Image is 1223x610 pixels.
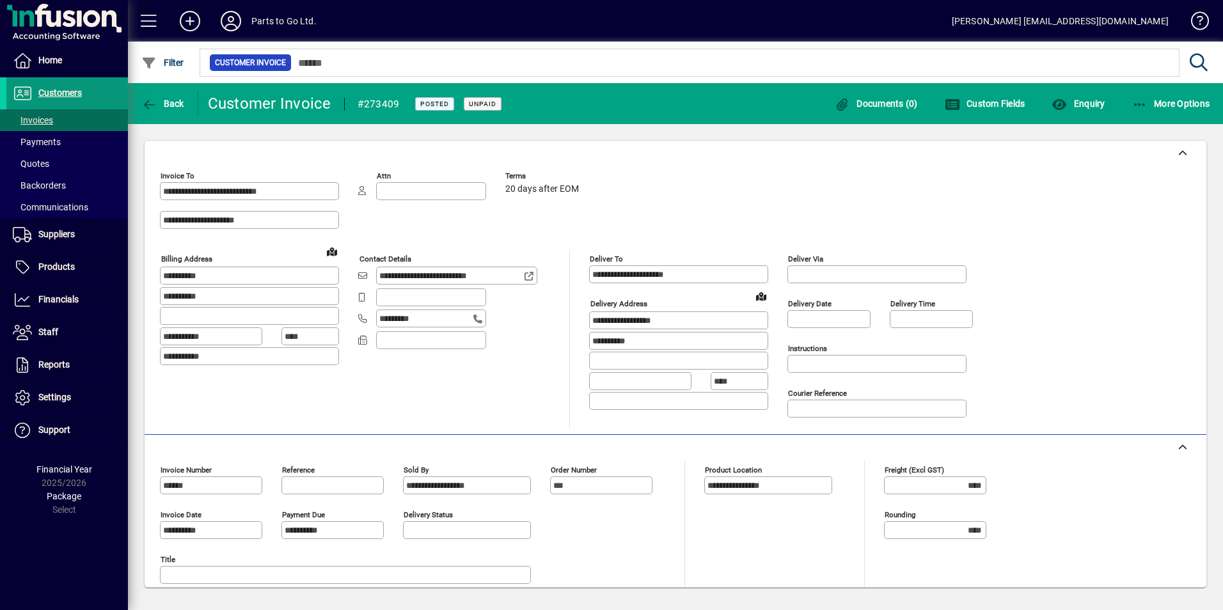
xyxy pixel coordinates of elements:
app-page-header-button: Back [128,92,198,115]
span: Custom Fields [945,98,1025,109]
mat-label: Invoice To [161,171,194,180]
span: Documents (0) [835,98,918,109]
span: Reports [38,359,70,370]
a: Settings [6,382,128,414]
span: Products [38,262,75,272]
mat-label: Payment due [282,510,325,519]
mat-label: Delivery status [404,510,453,519]
span: Filter [141,58,184,68]
span: Financial Year [36,464,92,474]
span: Backorders [13,180,66,191]
button: Enquiry [1048,92,1108,115]
span: Staff [38,327,58,337]
mat-label: Courier Reference [788,389,847,398]
mat-label: Freight (excl GST) [885,465,944,474]
span: Unpaid [469,100,496,108]
button: Profile [210,10,251,33]
button: Documents (0) [832,92,921,115]
span: Enquiry [1052,98,1105,109]
mat-label: Delivery time [890,299,935,308]
mat-label: Sold by [404,465,429,474]
mat-label: Attn [377,171,391,180]
span: Customers [38,88,82,98]
mat-label: Reference [282,465,315,474]
span: Communications [13,202,88,212]
span: Posted [420,100,449,108]
span: Payments [13,137,61,147]
span: Back [141,98,184,109]
span: More Options [1132,98,1210,109]
mat-label: Deliver To [590,254,623,263]
a: View on map [751,286,771,306]
span: Home [38,55,62,65]
button: Add [170,10,210,33]
div: Customer Invoice [208,93,331,114]
div: #273409 [358,94,400,114]
a: Reports [6,349,128,381]
a: View on map [322,241,342,262]
span: Settings [38,392,71,402]
mat-label: Instructions [788,344,827,353]
span: Support [38,425,70,435]
a: Knowledge Base [1181,3,1207,44]
mat-label: Order number [551,465,597,474]
button: Back [138,92,187,115]
button: Custom Fields [942,92,1029,115]
a: Products [6,251,128,283]
span: Package [47,491,81,501]
a: Staff [6,317,128,348]
span: Quotes [13,159,49,169]
a: Backorders [6,175,128,196]
span: Terms [505,172,582,180]
mat-label: Product location [705,465,762,474]
mat-label: Delivery date [788,299,832,308]
mat-label: Title [161,555,175,564]
a: Payments [6,131,128,153]
a: Home [6,45,128,77]
button: More Options [1129,92,1213,115]
a: Suppliers [6,219,128,251]
mat-label: Invoice date [161,510,201,519]
button: Filter [138,51,187,74]
div: [PERSON_NAME] [EMAIL_ADDRESS][DOMAIN_NAME] [952,11,1169,31]
a: Quotes [6,153,128,175]
div: Parts to Go Ltd. [251,11,317,31]
span: Financials [38,294,79,304]
mat-label: Rounding [885,510,915,519]
mat-label: Deliver via [788,254,823,263]
span: Suppliers [38,229,75,239]
span: Invoices [13,115,53,125]
a: Support [6,414,128,446]
mat-label: Invoice number [161,465,212,474]
a: Invoices [6,109,128,131]
span: 20 days after EOM [505,184,579,194]
a: Communications [6,196,128,218]
span: Customer Invoice [215,56,286,69]
a: Financials [6,284,128,316]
